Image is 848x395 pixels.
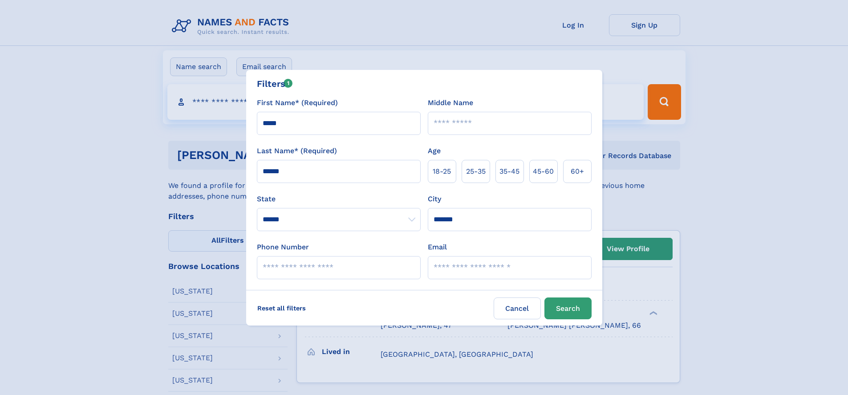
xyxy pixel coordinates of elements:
[428,98,473,108] label: Middle Name
[433,166,451,177] span: 18‑25
[494,297,541,319] label: Cancel
[571,166,584,177] span: 60+
[257,194,421,204] label: State
[428,194,441,204] label: City
[499,166,519,177] span: 35‑45
[544,297,592,319] button: Search
[466,166,486,177] span: 25‑35
[257,146,337,156] label: Last Name* (Required)
[257,98,338,108] label: First Name* (Required)
[257,77,293,90] div: Filters
[257,242,309,252] label: Phone Number
[252,297,312,319] label: Reset all filters
[533,166,554,177] span: 45‑60
[428,146,441,156] label: Age
[428,242,447,252] label: Email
